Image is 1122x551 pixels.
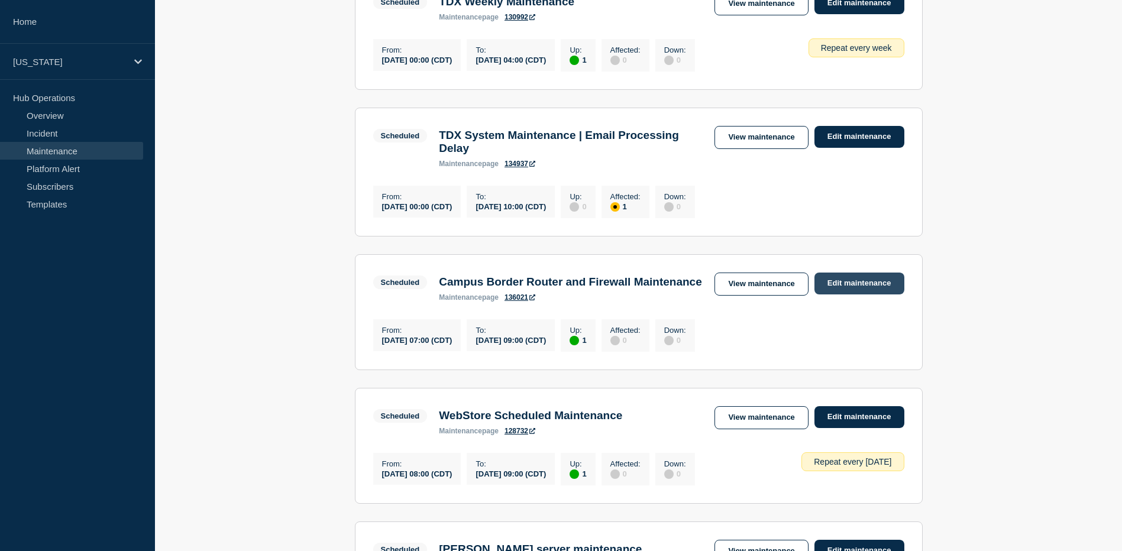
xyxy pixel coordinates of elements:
[476,468,546,478] div: [DATE] 09:00 (CDT)
[439,160,499,168] p: page
[439,275,701,289] h3: Campus Border Router and Firewall Maintenance
[382,326,452,335] p: From :
[801,452,904,471] div: Repeat every [DATE]
[439,409,622,422] h3: WebStore Scheduled Maintenance
[382,46,452,54] p: From :
[382,192,452,201] p: From :
[610,192,641,201] p: Affected :
[505,160,535,168] a: 134937
[439,160,482,168] span: maintenance
[664,192,686,201] p: Down :
[610,459,641,468] p: Affected :
[439,427,482,435] span: maintenance
[610,469,620,479] div: disabled
[714,273,808,296] a: View maintenance
[381,411,420,420] div: Scheduled
[814,126,904,148] a: Edit maintenance
[814,406,904,428] a: Edit maintenance
[664,202,674,212] div: disabled
[476,459,546,468] p: To :
[610,468,641,479] div: 0
[439,427,499,435] p: page
[476,46,546,54] p: To :
[610,335,641,345] div: 0
[570,326,586,335] p: Up :
[610,201,641,212] div: 1
[570,468,586,479] div: 1
[714,406,808,429] a: View maintenance
[664,54,686,65] div: 0
[439,293,499,302] p: page
[570,192,586,201] p: Up :
[714,126,808,149] a: View maintenance
[664,469,674,479] div: disabled
[610,56,620,65] div: disabled
[382,459,452,468] p: From :
[610,326,641,335] p: Affected :
[610,54,641,65] div: 0
[610,202,620,212] div: affected
[382,54,452,64] div: [DATE] 00:00 (CDT)
[610,46,641,54] p: Affected :
[505,293,535,302] a: 136021
[382,335,452,345] div: [DATE] 07:00 (CDT)
[382,468,452,478] div: [DATE] 08:00 (CDT)
[570,56,579,65] div: up
[570,54,586,65] div: 1
[439,293,482,302] span: maintenance
[570,459,586,468] p: Up :
[664,336,674,345] div: disabled
[570,201,586,212] div: 0
[664,335,686,345] div: 0
[476,54,546,64] div: [DATE] 04:00 (CDT)
[476,335,546,345] div: [DATE] 09:00 (CDT)
[664,468,686,479] div: 0
[439,129,703,155] h3: TDX System Maintenance | Email Processing Delay
[664,46,686,54] p: Down :
[570,202,579,212] div: disabled
[664,326,686,335] p: Down :
[570,46,586,54] p: Up :
[570,335,586,345] div: 1
[13,57,127,67] p: [US_STATE]
[476,326,546,335] p: To :
[664,56,674,65] div: disabled
[381,131,420,140] div: Scheduled
[381,278,420,287] div: Scheduled
[382,201,452,211] div: [DATE] 00:00 (CDT)
[809,38,904,57] div: Repeat every week
[476,192,546,201] p: To :
[505,427,535,435] a: 128732
[570,336,579,345] div: up
[610,336,620,345] div: disabled
[664,459,686,468] p: Down :
[570,469,579,479] div: up
[664,201,686,212] div: 0
[814,273,904,294] a: Edit maintenance
[476,201,546,211] div: [DATE] 10:00 (CDT)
